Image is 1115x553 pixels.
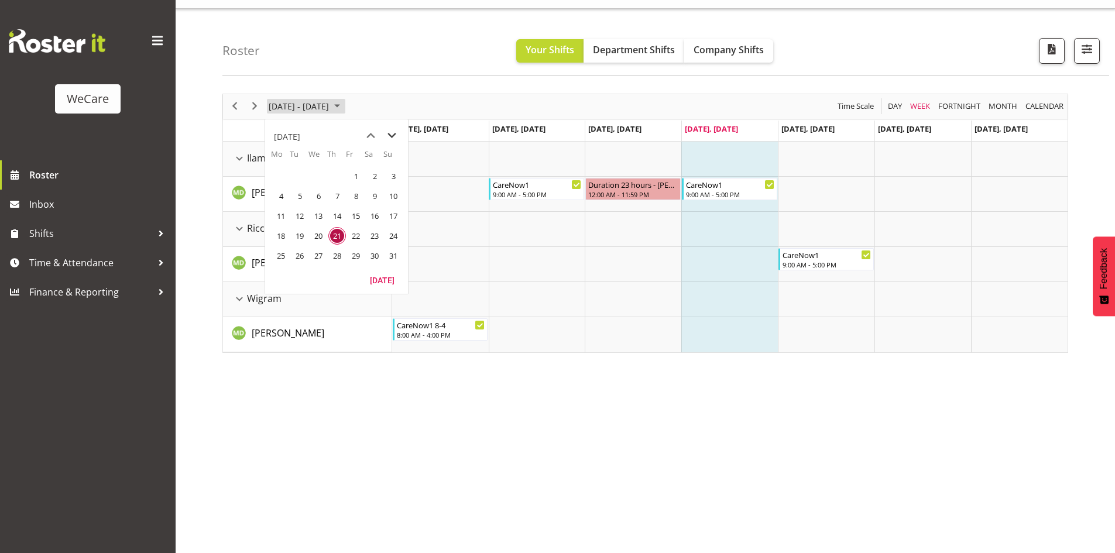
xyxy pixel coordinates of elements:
[29,166,170,184] span: Roster
[272,247,290,265] span: Monday, August 25, 2025
[778,248,874,270] div: Marie-Claire Dickson-Bakker"s event - CareNow1 Begin From Friday, August 22, 2025 at 9:00:00 AM G...
[310,207,327,225] span: Wednesday, August 13, 2025
[381,125,402,146] button: next month
[365,149,383,166] th: Sa
[347,227,365,245] span: Friday, August 22, 2025
[308,149,327,166] th: We
[223,247,392,282] td: Marie-Claire Dickson-Bakker resource
[362,272,402,288] button: Today
[395,123,448,134] span: [DATE], [DATE]
[328,187,346,205] span: Thursday, August 7, 2025
[225,94,245,119] div: previous period
[593,43,675,56] span: Department Shifts
[783,260,871,269] div: 9:00 AM - 5:00 PM
[685,123,738,134] span: [DATE], [DATE]
[327,149,346,166] th: Th
[29,283,152,301] span: Finance & Reporting
[682,178,777,200] div: Marie-Claire Dickson-Bakker"s event - CareNow1 Begin From Thursday, August 21, 2025 at 9:00:00 AM...
[397,330,485,339] div: 8:00 AM - 4:00 PM
[272,207,290,225] span: Monday, August 11, 2025
[385,167,402,185] span: Sunday, August 3, 2025
[223,282,392,317] td: Wigram resource
[272,187,290,205] span: Monday, August 4, 2025
[347,187,365,205] span: Friday, August 8, 2025
[328,247,346,265] span: Thursday, August 28, 2025
[492,123,546,134] span: [DATE], [DATE]
[385,227,402,245] span: Sunday, August 24, 2025
[327,226,346,246] td: Thursday, August 21, 2025
[909,99,931,114] span: Week
[310,247,327,265] span: Wednesday, August 27, 2025
[836,99,876,114] button: Time Scale
[247,291,282,305] span: Wigram
[366,247,383,265] span: Saturday, August 30, 2025
[383,149,402,166] th: Su
[686,190,774,199] div: 9:00 AM - 5:00 PM
[245,94,265,119] div: next period
[247,221,289,235] span: Riccarton
[584,39,684,63] button: Department Shifts
[290,149,308,166] th: Tu
[1093,236,1115,316] button: Feedback - Show survey
[247,99,263,114] button: Next
[1024,99,1066,114] button: Month
[987,99,1018,114] span: Month
[385,207,402,225] span: Sunday, August 17, 2025
[227,99,243,114] button: Previous
[291,187,308,205] span: Tuesday, August 5, 2025
[392,142,1068,352] table: Timeline Week of August 21, 2025
[29,254,152,272] span: Time & Attendance
[886,99,904,114] button: Timeline Day
[393,318,488,341] div: Marie-Claire Dickson-Bakker"s event - CareNow1 8-4 Begin From Monday, August 18, 2025 at 8:00:00 ...
[937,99,982,114] span: Fortnight
[694,43,764,56] span: Company Shifts
[385,187,402,205] span: Sunday, August 10, 2025
[908,99,932,114] button: Timeline Week
[9,29,105,53] img: Rosterit website logo
[291,227,308,245] span: Tuesday, August 19, 2025
[385,247,402,265] span: Sunday, August 31, 2025
[783,249,871,260] div: CareNow1
[493,178,581,190] div: CareNow1
[366,167,383,185] span: Saturday, August 2, 2025
[936,99,983,114] button: Fortnight
[397,319,485,331] div: CareNow1 8-4
[265,94,347,119] div: August 18 - 24, 2025
[347,247,365,265] span: Friday, August 29, 2025
[975,123,1028,134] span: [DATE], [DATE]
[684,39,773,63] button: Company Shifts
[1099,248,1109,289] span: Feedback
[272,227,290,245] span: Monday, August 18, 2025
[1039,38,1065,64] button: Download a PDF of the roster according to the set date range.
[223,142,392,177] td: Ilam resource
[223,212,392,247] td: Riccarton resource
[526,43,574,56] span: Your Shifts
[310,187,327,205] span: Wednesday, August 6, 2025
[1074,38,1100,64] button: Filter Shifts
[252,186,324,200] a: [PERSON_NAME]
[252,327,324,339] span: [PERSON_NAME]
[588,178,678,190] div: Duration 23 hours - [PERSON_NAME]
[274,125,300,149] div: title
[987,99,1020,114] button: Timeline Month
[1024,99,1065,114] span: calendar
[223,317,392,352] td: Marie-Claire Dickson-Bakker resource
[247,151,266,165] span: Ilam
[347,167,365,185] span: Friday, August 1, 2025
[328,207,346,225] span: Thursday, August 14, 2025
[516,39,584,63] button: Your Shifts
[686,178,774,190] div: CareNow1
[887,99,903,114] span: Day
[252,256,324,270] a: [PERSON_NAME]
[252,326,324,340] a: [PERSON_NAME]
[366,187,383,205] span: Saturday, August 9, 2025
[328,227,346,245] span: Thursday, August 21, 2025
[585,178,681,200] div: Marie-Claire Dickson-Bakker"s event - Duration 23 hours - Marie-Claire Dickson-Bakker Begin From ...
[223,177,392,212] td: Marie-Claire Dickson-Bakker resource
[29,195,170,213] span: Inbox
[489,178,584,200] div: Marie-Claire Dickson-Bakker"s event - CareNow1 Begin From Tuesday, August 19, 2025 at 9:00:00 AM ...
[310,227,327,245] span: Wednesday, August 20, 2025
[493,190,581,199] div: 9:00 AM - 5:00 PM
[360,125,381,146] button: previous month
[346,149,365,166] th: Fr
